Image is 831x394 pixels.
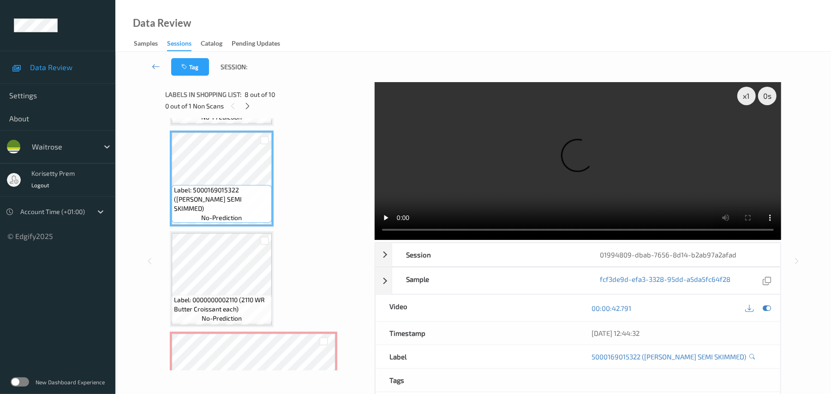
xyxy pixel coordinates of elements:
[134,39,158,50] div: Samples
[165,90,241,99] span: Labels in shopping list:
[376,295,578,321] div: Video
[245,90,275,99] span: 8 out of 10
[376,369,578,392] div: Tags
[167,37,201,51] a: Sessions
[586,243,781,266] div: 01994809-dbab-7656-8d14-b2ab97a2afad
[202,314,242,323] span: no-prediction
[221,62,247,72] span: Session:
[737,87,756,105] div: x 1
[375,267,781,294] div: Samplefcf3de9d-efa3-3328-95dd-a5da5fc64f28
[376,322,578,345] div: Timestamp
[133,18,191,28] div: Data Review
[134,37,167,50] a: Samples
[592,352,747,361] a: 5000169015322 ([PERSON_NAME] SEMI SKIMMED)
[758,87,777,105] div: 0 s
[201,213,242,222] span: no-prediction
[392,268,586,294] div: Sample
[171,58,209,76] button: Tag
[201,37,232,50] a: Catalog
[174,295,269,314] span: Label: 0000000002110 (2110 WR Butter Croissant each)
[232,39,280,50] div: Pending Updates
[600,275,731,287] a: fcf3de9d-efa3-3328-95dd-a5da5fc64f28
[375,243,781,267] div: Session01994809-dbab-7656-8d14-b2ab97a2afad
[376,345,578,368] div: Label
[392,243,586,266] div: Session
[232,37,289,50] a: Pending Updates
[167,39,191,51] div: Sessions
[165,100,368,112] div: 0 out of 1 Non Scans
[201,39,222,50] div: Catalog
[174,185,269,213] span: Label: 5000169015322 ([PERSON_NAME] SEMI SKIMMED)
[592,304,632,313] a: 00:00:42.791
[592,328,766,338] div: [DATE] 12:44:32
